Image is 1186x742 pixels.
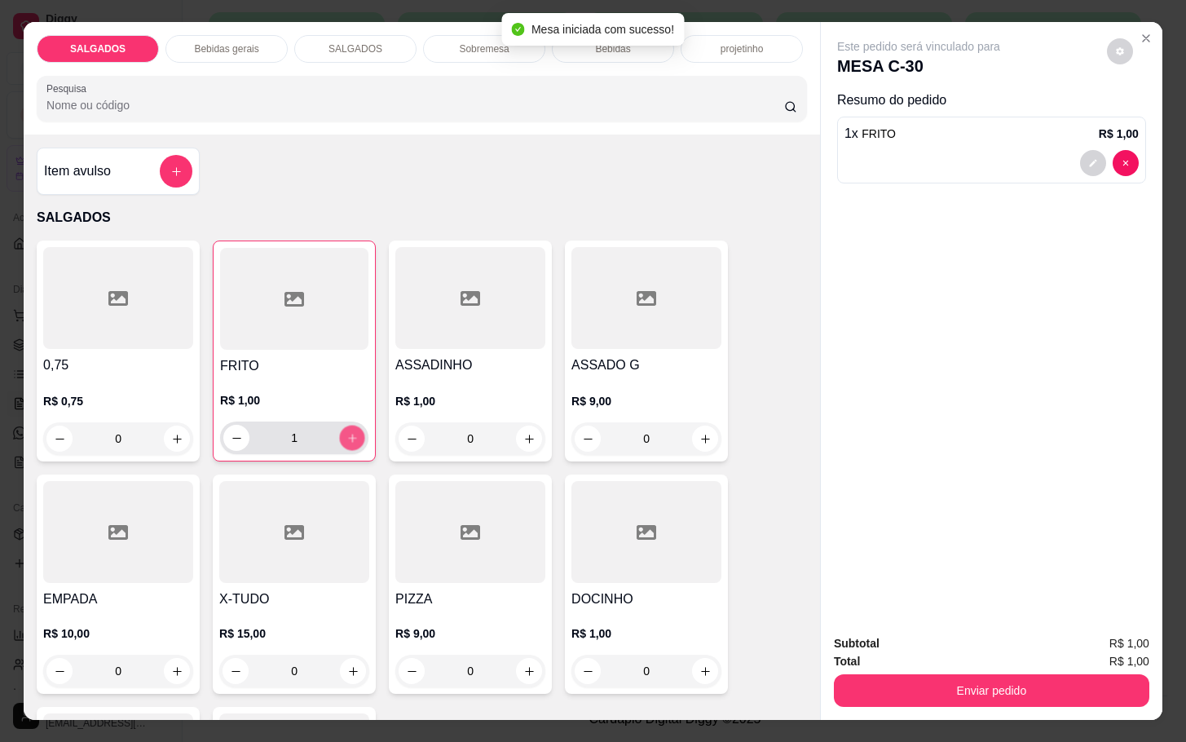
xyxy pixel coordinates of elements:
[571,625,721,642] p: R$ 1,00
[70,42,126,55] p: SALGADOS
[1133,25,1159,51] button: Close
[164,426,190,452] button: increase-product-quantity
[1109,634,1149,652] span: R$ 1,00
[571,393,721,409] p: R$ 9,00
[340,426,365,451] button: increase-product-quantity
[1107,38,1133,64] button: decrease-product-quantity
[340,658,366,684] button: increase-product-quantity
[43,393,193,409] p: R$ 0,75
[512,23,525,36] span: check-circle
[837,38,1000,55] p: Este pedido será vinculado para
[223,658,249,684] button: decrease-product-quantity
[194,42,258,55] p: Bebidas gerais
[46,658,73,684] button: decrease-product-quantity
[160,155,192,188] button: add-separate-item
[571,356,721,375] h4: ASSADO G
[399,426,425,452] button: decrease-product-quantity
[692,658,718,684] button: increase-product-quantity
[844,124,896,144] p: 1 x
[219,590,369,609] h4: X-TUDO
[837,55,1000,77] p: MESA C-30
[862,127,896,140] span: FRITO
[395,356,545,375] h4: ASSADINHO
[531,23,674,36] span: Mesa iniciada com sucesso!
[37,208,807,227] p: SALGADOS
[1113,150,1139,176] button: decrease-product-quantity
[571,590,721,609] h4: DOCINHO
[220,392,368,409] p: R$ 1,00
[575,426,601,452] button: decrease-product-quantity
[46,97,784,113] input: Pesquisa
[834,674,1149,707] button: Enviar pedido
[595,42,630,55] p: Bebidas
[395,393,545,409] p: R$ 1,00
[43,625,193,642] p: R$ 10,00
[459,42,509,55] p: Sobremesa
[44,161,111,181] h4: Item avulso
[1109,652,1149,670] span: R$ 1,00
[328,42,382,55] p: SALGADOS
[516,426,542,452] button: increase-product-quantity
[399,658,425,684] button: decrease-product-quantity
[692,426,718,452] button: increase-product-quantity
[46,426,73,452] button: decrease-product-quantity
[223,425,249,451] button: decrease-product-quantity
[1080,150,1106,176] button: decrease-product-quantity
[164,658,190,684] button: increase-product-quantity
[43,590,193,609] h4: EMPADA
[516,658,542,684] button: increase-product-quantity
[220,356,368,376] h4: FRITO
[1099,126,1139,142] p: R$ 1,00
[721,42,764,55] p: projetinho
[837,91,1146,110] p: Resumo do pedido
[395,590,545,609] h4: PIZZA
[575,658,601,684] button: decrease-product-quantity
[43,356,193,375] h4: 0,75
[219,625,369,642] p: R$ 15,00
[834,655,860,668] strong: Total
[46,82,92,95] label: Pesquisa
[395,625,545,642] p: R$ 9,00
[834,637,880,650] strong: Subtotal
